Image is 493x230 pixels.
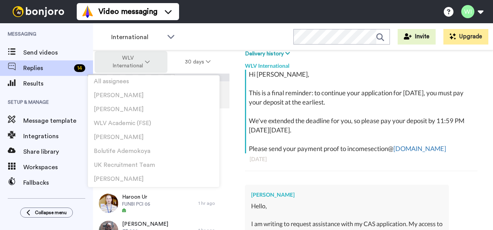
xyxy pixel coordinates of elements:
[23,147,93,156] span: Share library
[245,58,477,70] div: WLV International
[9,6,67,17] img: bj-logo-header-white.svg
[167,55,228,69] button: 30 days
[443,29,488,45] button: Upgrade
[23,64,71,73] span: Replies
[94,162,155,168] span: UK Recruitment Team
[122,220,168,228] span: [PERSON_NAME]
[245,50,292,58] button: Delivery history
[93,190,229,217] a: Haroon UrFUNBI PCI 051 hr ago
[23,79,93,88] span: Results
[111,33,163,42] span: International
[122,201,150,207] span: FUNBI PCI 05
[74,64,85,72] div: 14
[94,176,144,182] span: [PERSON_NAME]
[94,134,144,140] span: [PERSON_NAME]
[99,194,118,213] img: c09c68b7-9708-48cd-a98b-e626f11a0c1e-thumb.jpg
[95,51,167,73] button: WLV International
[35,209,67,216] span: Collapse menu
[94,79,129,84] span: All assignees
[81,5,94,18] img: vm-color.svg
[23,178,93,187] span: Fallbacks
[20,208,73,218] button: Collapse menu
[94,148,150,154] span: Bolutife Ademokoya
[94,120,151,126] span: WLV Academic (FSE)
[23,132,93,141] span: Integrations
[250,155,473,163] div: [DATE]
[251,191,443,199] div: [PERSON_NAME]
[23,163,93,172] span: Workspaces
[94,93,144,98] span: [PERSON_NAME]
[98,6,157,17] span: Video messaging
[393,144,446,153] a: [DOMAIN_NAME]
[249,70,476,153] div: Hi [PERSON_NAME], This is a final reminder: to continue your application for [DATE], you must pay...
[122,193,150,201] span: Haroon Ur
[112,54,143,70] span: WLV International
[198,200,226,206] div: 1 hr ago
[23,48,93,57] span: Send videos
[398,29,436,45] button: Invite
[23,116,93,125] span: Message template
[94,106,144,112] span: [PERSON_NAME]
[93,74,229,81] div: Replies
